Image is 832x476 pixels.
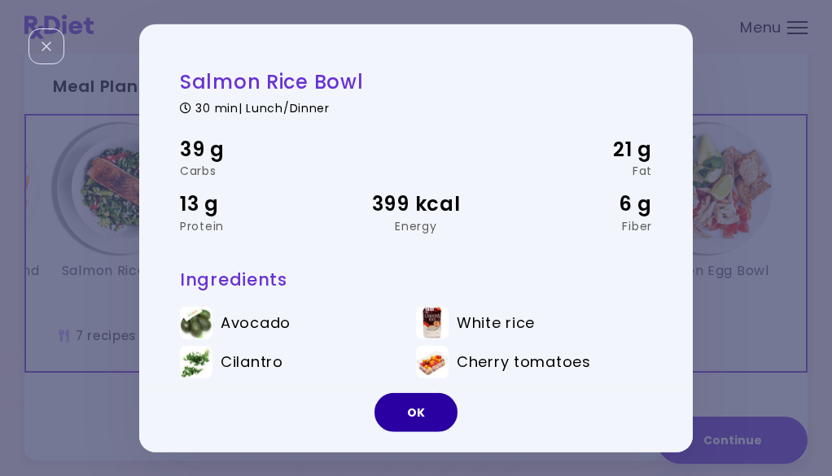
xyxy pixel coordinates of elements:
div: 6 g [495,189,652,220]
div: Fat [495,165,652,177]
span: Cherry tomatoes [457,353,591,371]
h2: Salmon Rice Bowl [180,68,652,94]
span: Avocado [221,314,291,332]
div: 21 g [495,133,652,164]
div: Close [28,28,64,64]
button: OK [374,393,458,432]
div: 399 kcal [337,189,494,220]
span: White rice [457,314,535,332]
div: Energy [337,220,494,231]
div: 13 g [180,189,337,220]
div: 39 g [180,133,337,164]
div: 30 min | Lunch/Dinner [180,98,652,113]
span: Cilantro [221,353,283,371]
div: Protein [180,220,337,231]
div: Fiber [495,220,652,231]
div: Carbs [180,165,337,177]
h3: Ingredients [180,268,652,290]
